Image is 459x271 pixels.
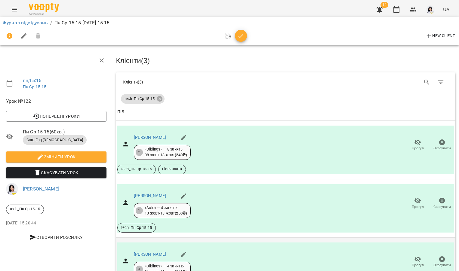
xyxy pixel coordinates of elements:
span: ПІБ [117,108,454,116]
button: Скасувати [430,137,454,154]
div: tech_Пн Ср 15-15 [121,94,165,104]
button: Search [420,75,434,90]
span: Скасувати [433,204,451,209]
span: For Business [29,12,59,16]
li: / [50,19,52,26]
span: Прогул [412,146,424,151]
button: Скасувати [430,254,454,270]
div: ПІБ [117,108,124,116]
p: [DATE] 15:20:44 [6,220,106,226]
b: ( 250 ₴ ) [175,211,187,215]
span: післяплата [159,166,186,172]
button: Попередні уроки [6,111,106,122]
button: Прогул [405,137,430,154]
button: Прогул [405,195,430,212]
div: «Solo» — 4 заняття 13 жовт - 13 жовт [145,205,187,216]
a: пн , 15:15 [23,78,42,83]
span: Попередні уроки [11,113,102,120]
a: [PERSON_NAME] [134,193,166,198]
span: Скасувати [433,263,451,268]
button: Прогул [405,254,430,270]
b: ( 240 ₴ ) [175,153,187,157]
span: Скасувати Урок [11,169,102,176]
button: Скасувати [430,195,454,212]
button: Фільтр [434,75,448,90]
button: Скасувати Урок [6,167,106,178]
span: New Client [425,32,455,40]
div: Клієнти ( 3 ) [123,79,282,85]
span: Прогул [412,204,424,209]
div: Table Toolbar [116,72,456,92]
a: Журнал відвідувань [2,20,48,26]
span: Core Eng [DEMOGRAPHIC_DATA] [23,137,87,143]
span: tech_Пн Ср 15-15 [118,225,156,230]
span: tech_Пн Ср 15-15 [118,166,156,172]
span: UA [443,6,449,13]
span: tech_Пн Ср 15-15 [121,96,158,102]
h3: Клієнти ( 3 ) [116,57,456,65]
span: Пн Ср 15-15 ( 60 хв. ) [23,128,106,135]
button: Змінити урок [6,151,106,162]
span: Прогул [412,263,424,268]
img: 2db0e6d87653b6f793ba04c219ce5204.jpg [6,183,18,195]
button: Menu [7,2,22,17]
button: New Client [424,31,457,41]
div: 2 [136,149,143,156]
div: Sort [117,108,124,116]
span: tech_Пн Ср 15-15 [6,206,44,212]
div: 1 [136,207,143,214]
span: Створити розсилку [8,234,104,241]
a: [PERSON_NAME] [23,186,59,192]
nav: breadcrumb [2,19,457,26]
img: Voopty Logo [29,3,59,12]
span: 14 [380,2,388,8]
div: «Siblings» — 8 занять 08 жовт - 13 жовт [145,147,187,158]
span: Скасувати [433,146,451,151]
a: [PERSON_NAME] [134,252,166,257]
span: Урок №122 [6,98,106,105]
div: tech_Пн Ср 15-15 [6,205,44,214]
button: Створити розсилку [6,232,106,243]
a: Пн Ср 15-15 [23,84,47,89]
span: Змінити урок [11,153,102,160]
a: [PERSON_NAME] [134,135,166,140]
p: Пн Ср 15-15 [DATE] 15:15 [54,19,110,26]
button: UA [441,4,452,15]
img: 2db0e6d87653b6f793ba04c219ce5204.jpg [426,5,435,14]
